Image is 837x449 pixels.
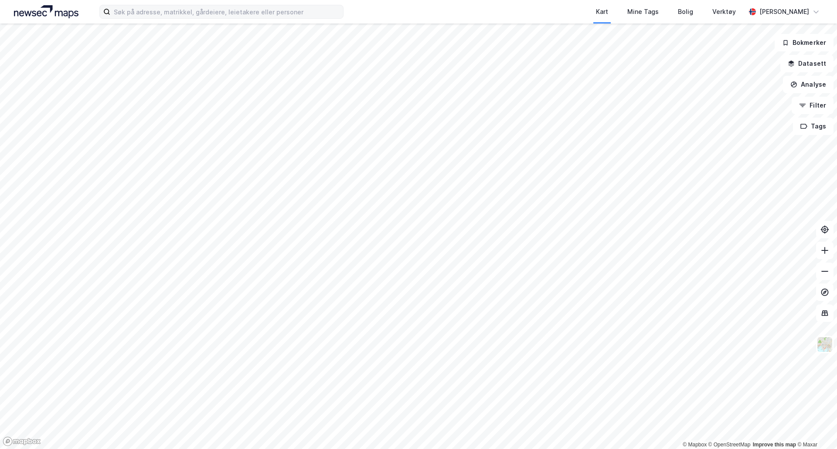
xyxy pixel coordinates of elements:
[596,7,608,17] div: Kart
[759,7,809,17] div: [PERSON_NAME]
[712,7,736,17] div: Verktøy
[627,7,659,17] div: Mine Tags
[14,5,78,18] img: logo.a4113a55bc3d86da70a041830d287a7e.svg
[110,5,343,18] input: Søk på adresse, matrikkel, gårdeiere, leietakere eller personer
[793,407,837,449] div: Kontrollprogram for chat
[678,7,693,17] div: Bolig
[793,407,837,449] iframe: Chat Widget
